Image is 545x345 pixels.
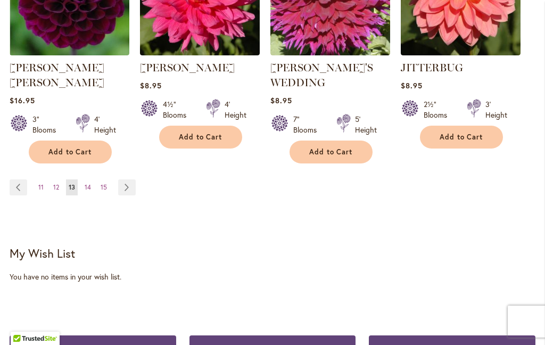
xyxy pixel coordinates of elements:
[8,307,38,337] iframe: Launch Accessibility Center
[309,147,353,157] span: Add to Cart
[225,99,246,120] div: 4' Height
[163,99,193,120] div: 4½" Blooms
[270,95,292,105] span: $8.95
[140,47,260,57] a: JENNA
[10,245,75,261] strong: My Wish List
[424,99,454,120] div: 2½" Blooms
[10,272,535,282] div: You have no items in your wish list.
[159,126,242,149] button: Add to Cart
[29,141,112,163] button: Add to Cart
[290,141,373,163] button: Add to Cart
[38,183,44,191] span: 11
[10,61,104,89] a: [PERSON_NAME] [PERSON_NAME]
[440,133,483,142] span: Add to Cart
[85,183,91,191] span: 14
[355,114,377,135] div: 5' Height
[140,61,235,74] a: [PERSON_NAME]
[51,179,62,195] a: 12
[98,179,110,195] a: 15
[420,126,503,149] button: Add to Cart
[401,47,521,57] a: JITTERBUG
[94,114,116,135] div: 4' Height
[270,61,373,89] a: [PERSON_NAME]'S WEDDING
[82,179,94,195] a: 14
[69,183,75,191] span: 13
[101,183,107,191] span: 15
[53,183,59,191] span: 12
[48,147,92,157] span: Add to Cart
[270,47,390,57] a: Jennifer's Wedding
[140,80,162,91] span: $8.95
[10,47,129,57] a: JASON MATTHEW
[32,114,63,135] div: 3" Blooms
[179,133,222,142] span: Add to Cart
[36,179,46,195] a: 11
[401,61,463,74] a: JITTERBUG
[485,99,507,120] div: 3' Height
[401,80,423,91] span: $8.95
[10,95,35,105] span: $16.95
[293,114,324,135] div: 7" Blooms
